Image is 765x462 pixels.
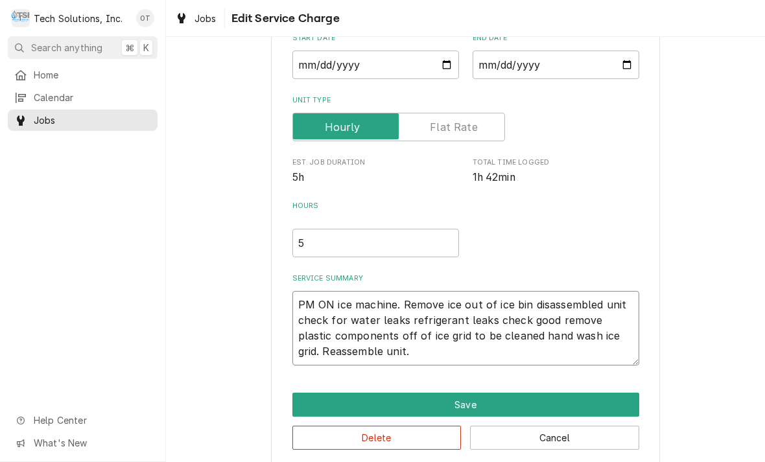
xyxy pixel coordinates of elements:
div: Tech Solutions, Inc.'s Avatar [12,9,30,27]
button: Search anything⌘K [8,36,158,59]
span: Est. Job Duration [292,170,459,185]
div: Button Group Row [292,393,639,417]
button: Save [292,393,639,417]
span: Home [34,68,151,82]
a: Go to What's New [8,432,158,454]
span: Jobs [194,12,217,25]
button: Cancel [470,426,639,450]
input: yyyy-mm-dd [292,51,459,79]
a: Go to Help Center [8,410,158,431]
label: End Date [473,33,639,43]
label: Start Date [292,33,459,43]
div: [object Object] [292,201,459,257]
span: Calendar [34,91,151,104]
span: Total Time Logged [473,157,639,168]
div: Start Date [292,33,459,79]
span: Est. Job Duration [292,157,459,168]
div: OT [136,9,154,27]
div: Service Summary [292,273,639,365]
span: Search anything [31,41,102,54]
input: yyyy-mm-dd [473,51,639,79]
label: Hours [292,201,459,222]
span: 5h [292,171,304,183]
div: Tech Solutions, Inc. [34,12,123,25]
span: 1h 42min [473,171,515,183]
a: Calendar [8,87,158,108]
div: End Date [473,33,639,79]
span: Total Time Logged [473,170,639,185]
span: Edit Service Charge [228,10,340,27]
span: Jobs [34,113,151,127]
div: Unit Type [292,95,639,141]
a: Jobs [170,8,222,29]
span: Help Center [34,413,150,427]
div: T [12,9,30,27]
span: ⌘ [125,41,134,54]
label: Unit Type [292,95,639,106]
span: K [143,41,149,54]
div: Total Time Logged [473,157,639,185]
a: Home [8,64,158,86]
div: Otis Tooley's Avatar [136,9,154,27]
div: Button Group [292,393,639,450]
a: Jobs [8,110,158,131]
span: What's New [34,436,150,450]
button: Delete [292,426,462,450]
label: Service Summary [292,273,639,284]
textarea: PM ON ice machine. Remove ice out of ice bin disassembled unit check for water leaks refrigerant ... [292,291,639,365]
div: Est. Job Duration [292,157,459,185]
div: Button Group Row [292,417,639,450]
